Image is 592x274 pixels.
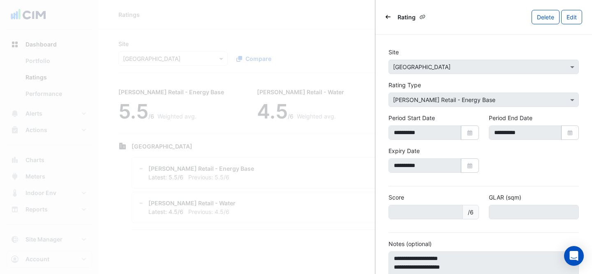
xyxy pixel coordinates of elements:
[388,146,420,155] label: Expiry Date
[388,239,432,248] label: Notes (optional)
[561,10,582,24] button: Edit
[388,193,404,202] label: Score
[385,13,391,21] button: Back
[398,13,416,21] span: Rating
[489,193,521,202] label: GLAR (sqm)
[564,246,584,266] div: Open Intercom Messenger
[419,14,425,20] span: Copy link to clipboard
[532,10,560,24] button: Delete
[388,48,399,56] label: Site
[489,114,532,122] label: Period End Date
[388,81,421,89] label: Rating Type
[462,205,479,219] span: /6
[388,114,435,122] label: Period Start Date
